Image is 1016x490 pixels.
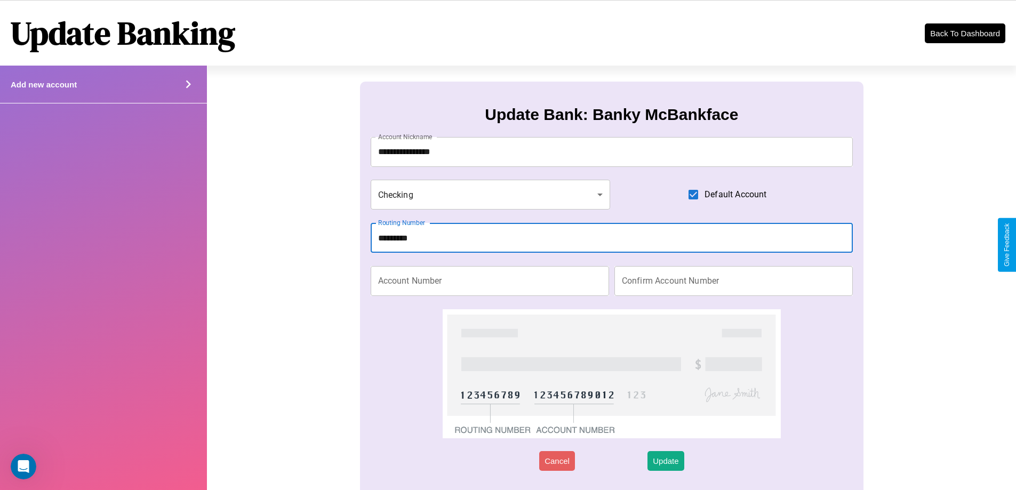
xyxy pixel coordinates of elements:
span: Default Account [705,188,766,201]
button: Back To Dashboard [925,23,1005,43]
button: Update [647,451,684,471]
img: check [443,309,780,438]
div: Checking [371,180,611,210]
div: Give Feedback [1003,223,1011,267]
h1: Update Banking [11,11,235,55]
h4: Add new account [11,80,77,89]
h3: Update Bank: Banky McBankface [485,106,738,124]
button: Cancel [539,451,575,471]
label: Routing Number [378,218,425,227]
label: Account Nickname [378,132,433,141]
iframe: Intercom live chat [11,454,36,479]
